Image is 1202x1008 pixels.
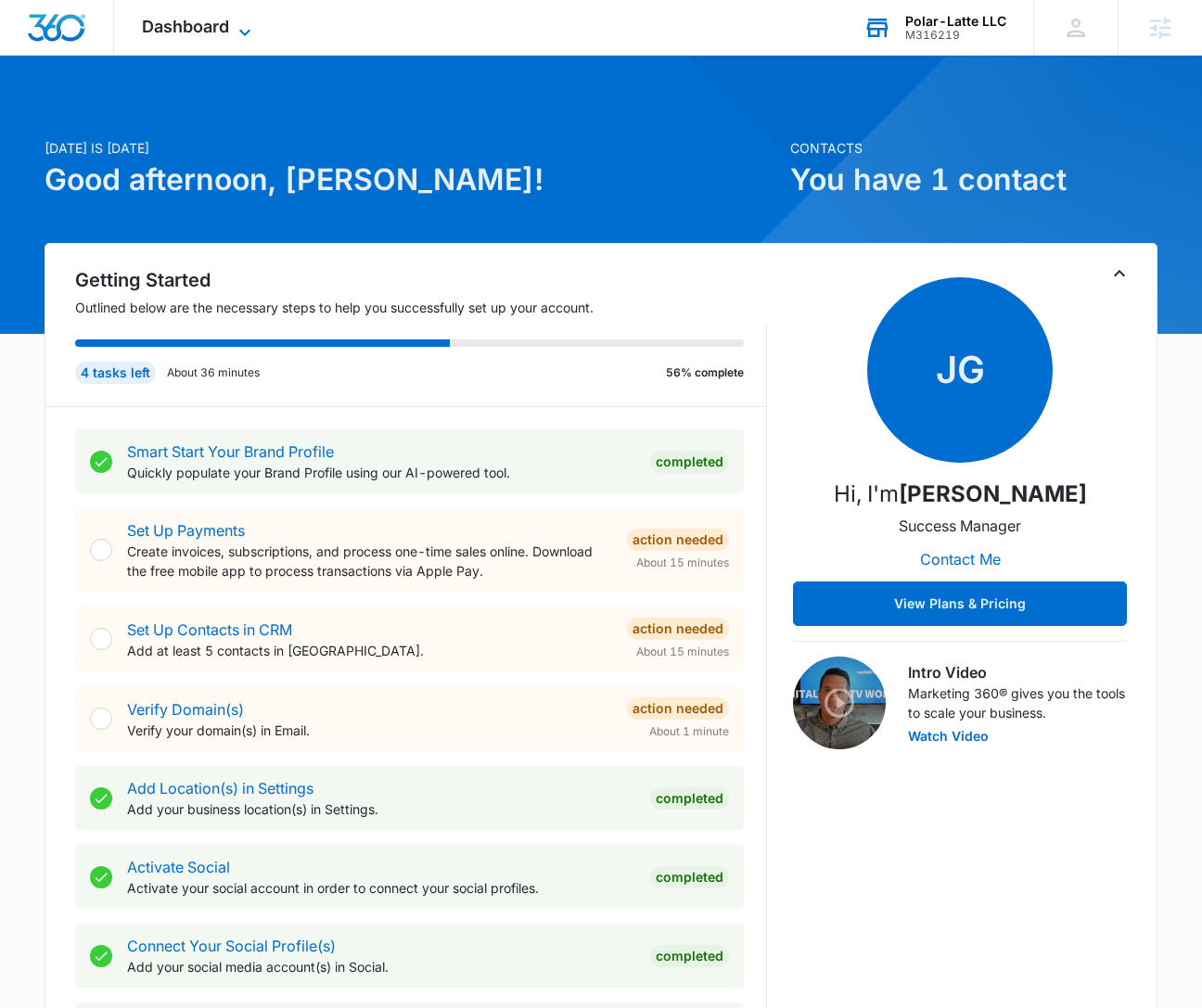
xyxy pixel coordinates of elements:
p: Add at least 5 contacts in [GEOGRAPHIC_DATA]. [127,641,612,660]
a: Smart Start Your Brand Profile [127,442,334,461]
span: JG [867,277,1053,463]
button: Contact Me [901,537,1019,581]
p: 56% complete [666,364,744,381]
p: Verify your domain(s) in Email. [127,721,612,740]
p: Outlined below are the necessary steps to help you successfully set up your account. [75,298,767,317]
a: Verify Domain(s) [127,700,244,719]
h3: Intro Video [908,661,1127,683]
div: Action Needed [627,529,729,551]
div: account id [905,29,1006,42]
div: Completed [650,787,729,810]
button: View Plans & Pricing [793,581,1127,626]
div: account name [905,14,1006,29]
span: About 15 minutes [636,555,729,571]
div: Action Needed [627,697,729,720]
p: About 36 minutes [167,364,260,381]
button: Watch Video [908,730,989,743]
p: Add your social media account(s) in Social. [127,957,635,976]
h2: Getting Started [75,266,767,294]
a: Set Up Contacts in CRM [127,620,292,639]
div: Action Needed [627,618,729,640]
a: Activate Social [127,858,230,876]
div: Completed [650,451,729,473]
span: About 1 minute [649,723,729,740]
a: Set Up Payments [127,521,245,540]
p: Marketing 360® gives you the tools to scale your business. [908,683,1127,722]
strong: [PERSON_NAME] [899,480,1087,507]
p: Success Manager [899,515,1021,537]
img: Intro Video [793,657,886,749]
button: Toggle Collapse [1108,262,1131,285]
div: Completed [650,866,729,888]
p: Activate your social account in order to connect your social profiles. [127,878,635,898]
p: Contacts [790,138,1157,158]
p: Quickly populate your Brand Profile using our AI-powered tool. [127,463,635,482]
h1: Good afternoon, [PERSON_NAME]! [45,158,779,202]
div: Completed [650,945,729,967]
p: Create invoices, subscriptions, and process one-time sales online. Download the free mobile app t... [127,542,612,581]
p: [DATE] is [DATE] [45,138,779,158]
div: 4 tasks left [75,362,156,384]
a: Add Location(s) in Settings [127,779,313,797]
span: About 15 minutes [636,644,729,660]
p: Hi, I'm [834,478,1087,511]
h1: You have 1 contact [790,158,1157,202]
span: Dashboard [142,17,229,36]
p: Add your business location(s) in Settings. [127,799,635,819]
a: Connect Your Social Profile(s) [127,937,336,955]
